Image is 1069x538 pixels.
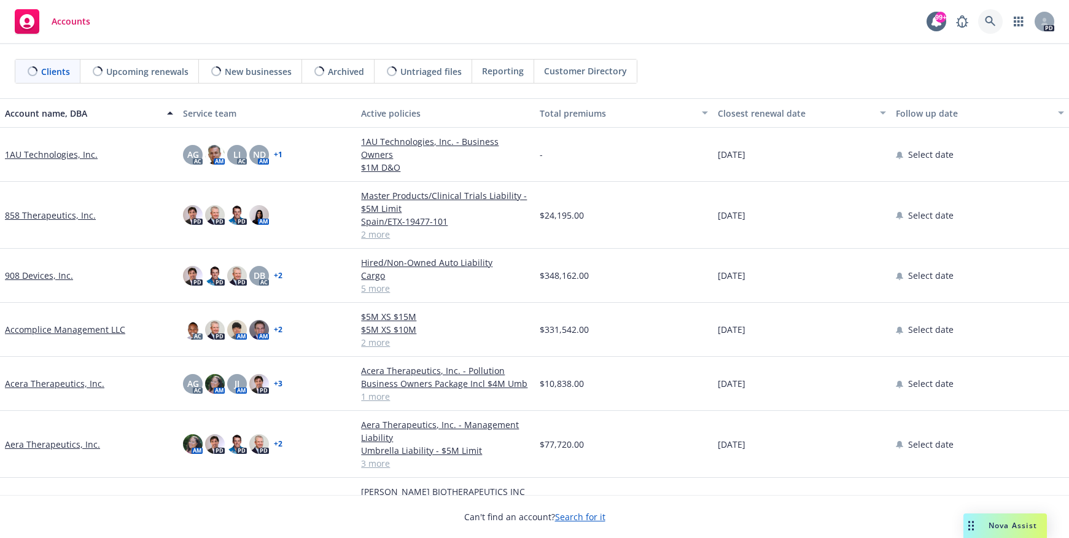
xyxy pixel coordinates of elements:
img: photo [183,205,203,225]
a: 3 more [361,457,529,470]
span: ND [253,148,266,161]
img: photo [227,266,247,286]
span: Reporting [482,64,524,77]
span: Select date [908,377,954,390]
span: Untriaged files [400,65,462,78]
img: photo [205,205,225,225]
div: Account name, DBA [5,107,160,120]
a: Accounts [10,4,95,39]
img: photo [205,434,225,454]
img: photo [249,434,269,454]
div: Follow up date [896,107,1051,120]
img: photo [205,145,225,165]
img: photo [249,205,269,225]
a: 908 Devices, Inc. [5,269,73,282]
img: photo [205,320,225,340]
button: Nova Assist [963,513,1047,538]
a: Acera Therapeutics, Inc. - Pollution [361,364,529,377]
a: Search [978,9,1003,34]
span: JJ [235,377,239,390]
img: photo [183,266,203,286]
a: 1 more [361,390,529,403]
span: [DATE] [718,209,745,222]
span: [DATE] [718,323,745,336]
a: Search for it [555,511,605,523]
span: [DATE] [718,269,745,282]
span: Nova Assist [989,520,1037,531]
span: $10,838.00 [540,377,584,390]
span: Can't find an account? [464,510,605,523]
span: $331,542.00 [540,323,589,336]
img: photo [249,374,269,394]
img: photo [227,434,247,454]
span: [DATE] [718,377,745,390]
span: Select date [908,148,954,161]
button: Service team [178,98,356,128]
a: 1AU Technologies, Inc. - Business Owners [361,135,529,161]
button: Total premiums [535,98,713,128]
span: LI [233,148,241,161]
span: - [540,148,543,161]
a: 858 Therapeutics, Inc. [5,209,96,222]
a: + 1 [274,151,282,158]
span: Select date [908,269,954,282]
div: Service team [183,107,351,120]
img: photo [227,205,247,225]
a: 2 more [361,336,529,349]
span: $348,162.00 [540,269,589,282]
a: + 2 [274,326,282,333]
span: Select date [908,438,954,451]
span: [DATE] [718,438,745,451]
span: Clients [41,65,70,78]
button: Active policies [356,98,534,128]
a: Master Products/Clinical Trials Liability - $5M Limit [361,189,529,215]
a: + 3 [274,380,282,388]
a: Switch app [1006,9,1031,34]
div: Drag to move [963,513,979,538]
a: 2 more [361,228,529,241]
span: New businesses [225,65,292,78]
a: [PERSON_NAME] BIOTHERAPEUTICS INC - Management Liability [361,485,529,511]
span: AG [187,377,199,390]
div: Closest renewal date [718,107,873,120]
a: Report a Bug [950,9,974,34]
span: [DATE] [718,148,745,161]
span: Accounts [52,17,90,26]
a: Aera Therapeutics, Inc. [5,438,100,451]
a: 5 more [361,282,529,295]
span: Archived [328,65,364,78]
div: Total premiums [540,107,694,120]
a: Hired/Non-Owned Auto Liability [361,256,529,269]
span: $24,195.00 [540,209,584,222]
img: photo [249,320,269,340]
a: Business Owners Package Incl $4M Umb [361,377,529,390]
a: Acera Therapeutics, Inc. [5,377,104,390]
a: $5M XS $10M [361,323,529,336]
span: Customer Directory [544,64,627,77]
div: 99+ [935,12,946,23]
button: Follow up date [891,98,1069,128]
a: + 2 [274,440,282,448]
span: AG [187,148,199,161]
span: DB [254,269,265,282]
a: Aera Therapeutics, Inc. - Management Liability [361,418,529,444]
div: Active policies [361,107,529,120]
img: photo [205,266,225,286]
a: 1AU Technologies, Inc. [5,148,98,161]
a: Spain/ETX-19477-101 [361,215,529,228]
span: Upcoming renewals [106,65,189,78]
img: photo [183,320,203,340]
span: Select date [908,323,954,336]
button: Closest renewal date [713,98,891,128]
img: photo [183,434,203,454]
img: photo [205,374,225,394]
img: photo [227,320,247,340]
a: Accomplice Management LLC [5,323,125,336]
a: $1M D&O [361,161,529,174]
